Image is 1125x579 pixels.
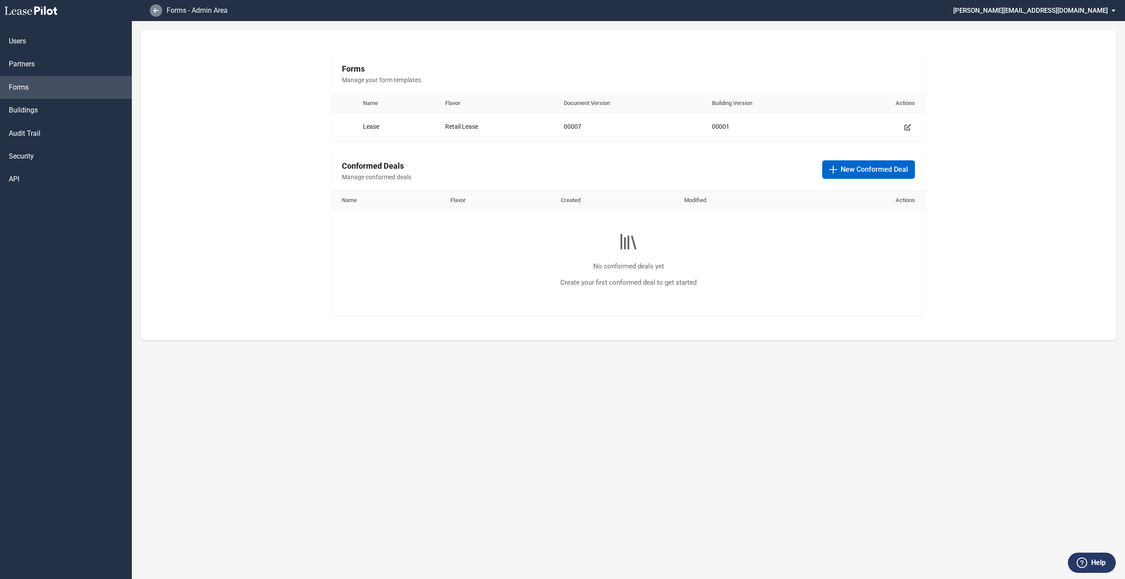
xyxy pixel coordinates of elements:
[901,120,915,134] a: Manage form template
[701,94,837,113] th: Building Version
[553,94,701,113] th: Document Version
[841,165,908,174] span: New Conformed Deal
[9,83,29,92] span: Forms
[435,94,553,113] th: Flavor
[674,191,804,210] th: Modified
[9,59,35,69] span: Partners
[9,174,19,184] span: API
[440,191,550,210] th: Flavor
[342,278,915,287] p: Create your first conformed deal to get started
[9,129,40,138] span: Audit Trail
[342,262,915,271] p: No conformed deals yet
[712,123,729,130] span: 00001
[822,160,915,179] button: New Conformed Deal
[445,123,478,130] span: Retail Lease
[9,105,38,115] span: Buildings
[1091,557,1106,568] label: Help
[342,63,915,74] h2: Forms
[342,173,808,182] span: Manage conformed deals
[803,191,925,210] th: Actions
[550,191,674,210] th: Created
[9,152,34,161] span: Security
[363,123,379,130] span: Lease
[1068,553,1116,573] button: Help
[564,123,581,130] span: 00007
[352,94,435,113] th: Name
[331,191,440,210] th: Name
[9,36,26,46] span: Users
[342,160,808,171] h2: Conformed Deals
[342,76,915,85] span: Manage your form templates.
[837,94,925,113] th: Actions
